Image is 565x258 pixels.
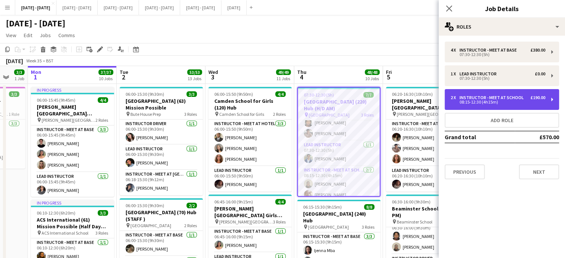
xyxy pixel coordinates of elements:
[21,30,35,40] a: Edit
[184,223,197,228] span: 2 Roles
[31,216,114,230] h3: ACS International (61) Mission Possible (Half Day AM)
[120,87,203,195] app-job-card: 06:00-15:30 (9h30m)3/3[GEOGRAPHIC_DATA] (63) Mission Possible Bute House Prep3 RolesInstructor Dr...
[3,30,19,40] a: View
[208,120,292,166] app-card-role: Instructor - Meet at Hotel3/306:00-15:50 (9h50m)[PERSON_NAME][PERSON_NAME][PERSON_NAME]
[451,48,460,53] div: 4 x
[275,91,286,97] span: 4/4
[397,111,451,117] span: [PERSON_NAME][GEOGRAPHIC_DATA], Witley
[98,210,108,216] span: 3/3
[126,203,164,208] span: 06:00-15:30 (9h30m)
[276,76,290,81] div: 11 Jobs
[298,166,380,202] app-card-role: Instructor - Meet at School2/208:15-12:30 (4h15m)[PERSON_NAME][PERSON_NAME]
[451,76,545,80] div: 07:30-12:30 (5h)
[530,95,545,100] div: £190.00
[386,120,469,166] app-card-role: Instructor - Meet at Base3/306:20-16:30 (10h10m)[PERSON_NAME][PERSON_NAME][PERSON_NAME]
[297,87,380,197] app-job-card: 07:30-12:30 (5h)7/7[GEOGRAPHIC_DATA] (220) Hub (H/D AM) [GEOGRAPHIC_DATA]3 RolesInstructor - Meet...
[362,224,374,230] span: 3 Roles
[208,69,218,75] span: Wed
[298,141,380,166] app-card-role: Lead Instructor1/107:30-12:30 (5h)[PERSON_NAME]
[120,170,203,195] app-card-role: Instructor - Meet at [GEOGRAPHIC_DATA]1/106:18-15:30 (9h12m)[PERSON_NAME]
[439,4,565,13] h3: Job Details
[98,0,139,15] button: [DATE] - [DATE]
[14,76,24,81] div: 1 Job
[37,97,75,103] span: 06:00-15:45 (9h45m)
[31,200,114,206] div: In progress
[208,205,292,219] h3: [PERSON_NAME][GEOGRAPHIC_DATA] Girls (120/120) Hub (Split Day)
[31,69,41,75] span: Mon
[126,91,164,97] span: 06:00-15:30 (9h30m)
[364,204,374,210] span: 8/8
[386,166,469,192] app-card-role: Lead Instructor1/106:20-16:30 (10h10m)[PERSON_NAME]
[120,209,203,222] h3: [GEOGRAPHIC_DATA] (70) Hub (STAFF )
[363,92,374,98] span: 7/7
[98,97,108,103] span: 4/4
[308,224,349,230] span: [GEOGRAPHIC_DATA]
[460,95,527,100] div: Instructor - Meet at School
[31,87,114,93] div: In progress
[186,91,197,97] span: 3/3
[46,58,53,63] div: BST
[208,87,292,192] app-job-card: 06:00-15:50 (9h50m)4/4Camden School for Girls (120) Hub Camden School for Girls2 RolesInstructor ...
[451,95,460,100] div: 2 x
[386,87,469,192] app-job-card: 06:20-16:30 (10h10m)4/4[PERSON_NAME][GEOGRAPHIC_DATA], [PERSON_NAME] (126/94) Hub (Split Day) [PE...
[188,76,202,81] div: 13 Jobs
[273,111,286,117] span: 2 Roles
[392,199,431,205] span: 06:30-16:00 (9h30m)
[361,112,374,118] span: 3 Roles
[187,69,202,75] span: 53/53
[31,172,114,197] app-card-role: Lead Instructor1/106:00-15:45 (9h45m)[PERSON_NAME]
[120,69,128,75] span: Tue
[40,32,51,39] span: Jobs
[365,76,379,81] div: 10 Jobs
[37,210,75,216] span: 06:10-12:30 (6h20m)
[219,219,273,225] span: [PERSON_NAME][GEOGRAPHIC_DATA] for Girls
[9,111,19,117] span: 1 Role
[15,0,56,15] button: [DATE] - [DATE]
[186,203,197,208] span: 2/2
[120,145,203,170] app-card-role: Lead Instructor1/106:00-15:30 (9h30m)[PERSON_NAME]
[273,219,286,225] span: 3 Roles
[275,199,286,205] span: 4/4
[303,204,342,210] span: 06:15-15:30 (9h15m)
[385,73,392,81] span: 5
[139,0,180,15] button: [DATE] - [DATE]
[298,98,380,112] h3: [GEOGRAPHIC_DATA] (220) Hub (H/D AM)
[120,98,203,111] h3: [GEOGRAPHIC_DATA] (63) Mission Possible
[460,48,520,53] div: Instructor - Meet at Base
[451,53,545,56] div: 07:30-12:30 (5h)
[31,87,114,197] app-job-card: In progress06:00-15:45 (9h45m)4/4[PERSON_NAME][GEOGRAPHIC_DATA][PERSON_NAME] (100) Hub [PERSON_NA...
[184,111,197,117] span: 3 Roles
[55,30,78,40] a: Comms
[208,98,292,111] h3: Camden School for Girls (120) Hub
[180,0,221,15] button: [DATE] - [DATE]
[445,164,485,179] button: Previous
[31,104,114,117] h3: [PERSON_NAME][GEOGRAPHIC_DATA][PERSON_NAME] (100) Hub
[25,58,43,63] span: Week 35
[296,73,306,81] span: 4
[6,18,65,29] h1: [DATE] - [DATE]
[56,0,98,15] button: [DATE] - [DATE]
[118,73,128,81] span: 2
[445,113,559,128] button: Add role
[460,71,500,76] div: Lead Instructor
[309,112,350,118] span: [GEOGRAPHIC_DATA]
[386,98,469,111] h3: [PERSON_NAME][GEOGRAPHIC_DATA], [PERSON_NAME] (126/94) Hub (Split Day)
[392,91,433,97] span: 06:20-16:30 (10h10m)
[208,227,292,252] app-card-role: Instructor - Meet at Base1/106:45-16:00 (9h15m)[PERSON_NAME]
[530,48,545,53] div: £380.00
[208,166,292,192] app-card-role: Lead Instructor1/106:00-15:50 (9h50m)[PERSON_NAME]
[37,30,54,40] a: Jobs
[219,111,264,117] span: Camden School for Girls
[386,69,392,75] span: Fri
[30,73,41,81] span: 1
[9,91,19,97] span: 3/3
[31,125,114,172] app-card-role: Instructor - Meet at Base3/306:00-15:45 (9h45m)[PERSON_NAME][PERSON_NAME][PERSON_NAME]
[297,69,306,75] span: Thu
[451,71,460,76] div: 1 x
[304,92,334,98] span: 07:30-12:30 (5h)
[397,219,432,225] span: Beaminster School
